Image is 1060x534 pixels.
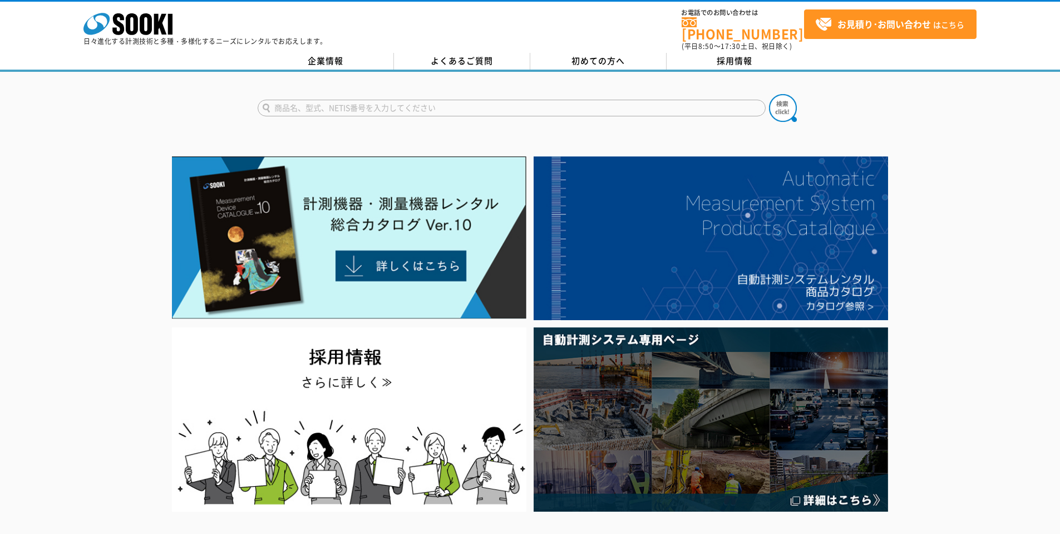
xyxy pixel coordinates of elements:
span: はこちら [815,16,964,33]
span: お電話でのお問い合わせは [682,9,804,16]
img: 自動計測システムカタログ [534,156,888,320]
a: よくあるご質問 [394,53,530,70]
strong: お見積り･お問い合わせ [837,17,931,31]
span: 17:30 [721,41,741,51]
span: (平日 ～ 土日、祝日除く) [682,41,792,51]
span: 8:50 [698,41,714,51]
a: 初めての方へ [530,53,667,70]
img: SOOKI recruit [172,327,526,512]
a: [PHONE_NUMBER] [682,17,804,40]
img: 自動計測システム専用ページ [534,327,888,512]
img: btn_search.png [769,94,797,122]
input: 商品名、型式、NETIS番号を入力してください [258,100,766,116]
a: 採用情報 [667,53,803,70]
p: 日々進化する計測技術と多種・多様化するニーズにレンタルでお応えします。 [83,38,327,45]
a: お見積り･お問い合わせはこちら [804,9,977,39]
a: 企業情報 [258,53,394,70]
span: 初めての方へ [571,55,625,67]
img: Catalog Ver10 [172,156,526,319]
